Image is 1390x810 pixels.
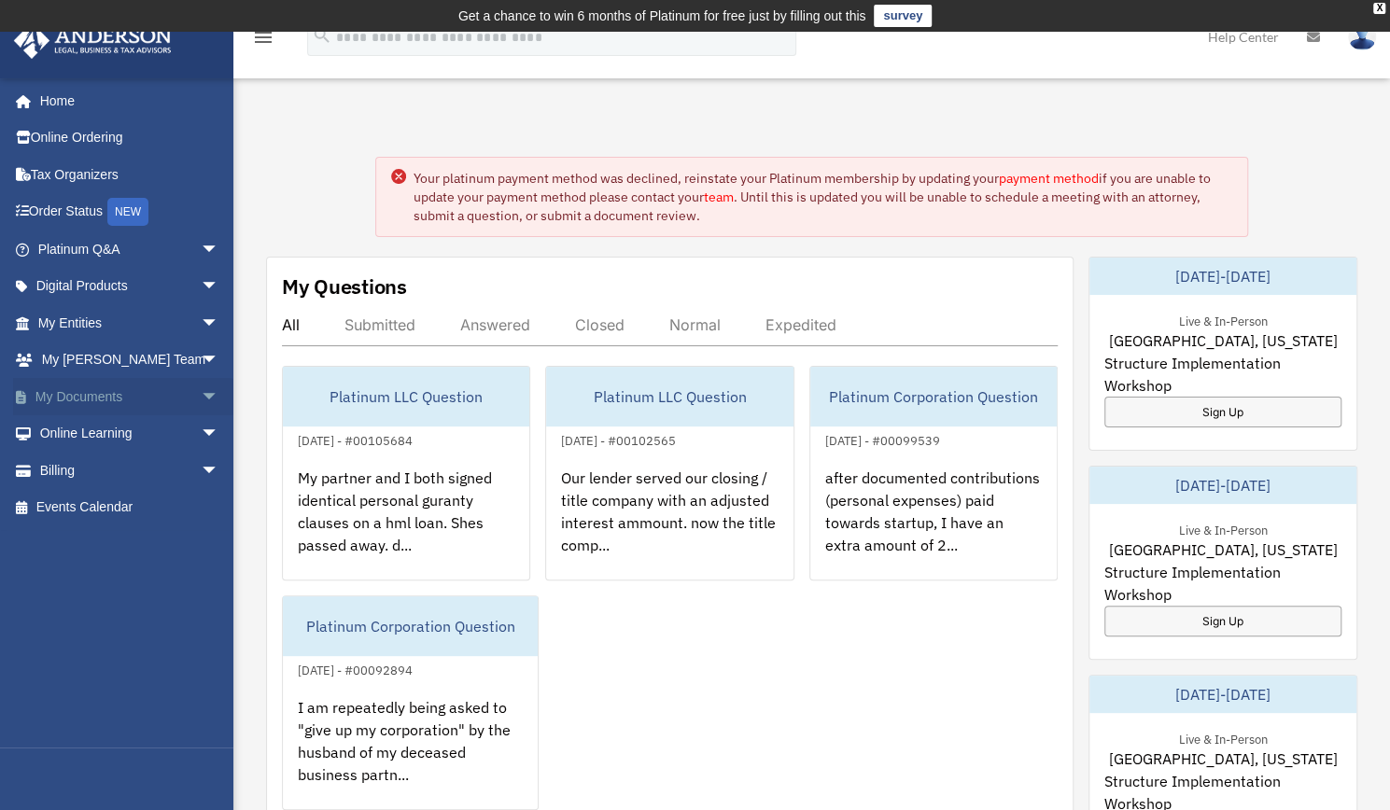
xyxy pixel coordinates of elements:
[344,315,415,334] div: Submitted
[669,315,721,334] div: Normal
[252,33,274,49] a: menu
[765,315,836,334] div: Expedited
[282,595,539,810] a: Platinum Corporation Question[DATE] - #00092894I am repeatedly being asked to "give up my corpora...
[13,119,247,157] a: Online Ordering
[13,378,247,415] a: My Documentsarrow_drop_down
[201,304,238,342] span: arrow_drop_down
[810,367,1057,426] div: Platinum Corporation Question
[546,429,691,449] div: [DATE] - #00102565
[13,415,247,453] a: Online Learningarrow_drop_down
[201,268,238,306] span: arrow_drop_down
[13,304,247,342] a: My Entitiesarrow_drop_down
[1104,397,1341,427] a: Sign Up
[201,415,238,454] span: arrow_drop_down
[283,429,428,449] div: [DATE] - #00105684
[13,489,247,526] a: Events Calendar
[810,429,955,449] div: [DATE] - #00099539
[810,452,1057,597] div: after documented contributions (personal expenses) paid towards startup, I have an extra amount o...
[546,452,793,597] div: Our lender served our closing / title company with an adjusted interest ammount. now the title co...
[414,169,1232,225] div: Your platinum payment method was declined, reinstate your Platinum membership by updating your if...
[704,189,734,205] a: team
[283,367,529,426] div: Platinum LLC Question
[460,315,530,334] div: Answered
[1108,538,1337,561] span: [GEOGRAPHIC_DATA], [US_STATE]
[1348,23,1376,50] img: User Pic
[1163,310,1282,329] div: Live & In-Person
[13,342,247,379] a: My [PERSON_NAME] Teamarrow_drop_down
[282,315,300,334] div: All
[8,22,177,59] img: Anderson Advisors Platinum Portal
[13,452,247,489] a: Billingarrow_drop_down
[1108,747,1337,770] span: [GEOGRAPHIC_DATA], [US_STATE]
[1089,676,1356,713] div: [DATE]-[DATE]
[1104,561,1341,606] span: Structure Implementation Workshop
[874,5,932,27] a: survey
[1373,3,1385,14] div: close
[458,5,866,27] div: Get a chance to win 6 months of Platinum for free just by filling out this
[1089,258,1356,295] div: [DATE]-[DATE]
[312,25,332,46] i: search
[201,342,238,380] span: arrow_drop_down
[201,378,238,416] span: arrow_drop_down
[809,366,1058,580] a: Platinum Corporation Question[DATE] - #00099539after documented contributions (personal expenses)...
[282,272,407,300] div: My Questions
[1104,352,1341,397] span: Structure Implementation Workshop
[283,452,529,597] div: My partner and I both signed identical personal guranty clauses on a hml loan. Shes passed away. ...
[575,315,625,334] div: Closed
[13,268,247,305] a: Digital Productsarrow_drop_down
[283,659,428,678] div: [DATE] - #00092894
[1108,329,1337,352] span: [GEOGRAPHIC_DATA], [US_STATE]
[201,452,238,490] span: arrow_drop_down
[283,596,538,656] div: Platinum Corporation Question
[13,156,247,193] a: Tax Organizers
[1089,467,1356,504] div: [DATE]-[DATE]
[1163,728,1282,747] div: Live & In-Person
[545,366,793,580] a: Platinum LLC Question[DATE] - #00102565Our lender served our closing / title company with an adju...
[13,193,247,231] a: Order StatusNEW
[13,82,238,119] a: Home
[546,367,793,426] div: Platinum LLC Question
[201,230,238,269] span: arrow_drop_down
[999,170,1099,187] a: payment method
[107,198,148,226] div: NEW
[1163,519,1282,538] div: Live & In-Person
[252,26,274,49] i: menu
[13,230,247,268] a: Platinum Q&Aarrow_drop_down
[282,366,530,580] a: Platinum LLC Question[DATE] - #00105684My partner and I both signed identical personal guranty cl...
[1104,606,1341,636] a: Sign Up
